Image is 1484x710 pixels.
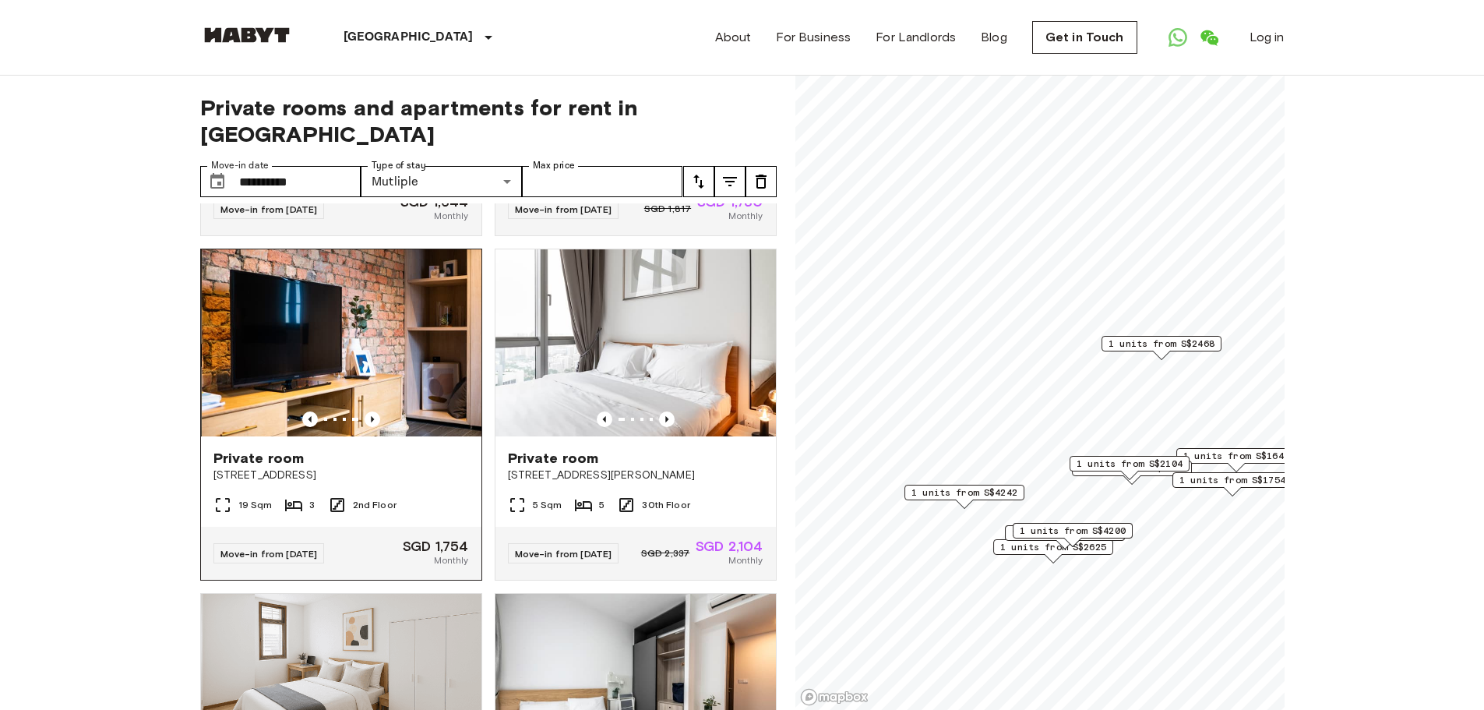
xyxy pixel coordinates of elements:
span: Monthly [728,209,763,223]
span: 1 units from S$2625 [1000,540,1106,554]
a: Previous imagePrevious imagePrivate room[STREET_ADDRESS]19 Sqm32nd FloorMove-in from [DATE]SGD 1,... [200,249,482,581]
span: 1 units from S$2104 [1077,457,1183,471]
span: 5 Sqm [533,498,562,512]
img: Habyt [200,27,294,43]
span: 30th Floor [642,498,690,512]
span: 1 units from S$1754 [1179,473,1285,487]
span: Move-in from [DATE] [220,548,318,560]
a: Get in Touch [1032,21,1137,54]
span: 1 units from S$2468 [1109,337,1214,351]
a: Open WeChat [1193,22,1225,53]
div: Map marker [1070,456,1190,480]
span: Monthly [434,553,468,567]
span: Move-in from [DATE] [220,203,318,215]
a: For Landlords [876,28,956,47]
button: tune [746,166,777,197]
button: Previous image [365,412,380,427]
span: Private room [213,449,305,468]
img: Marketing picture of unit SG-01-027-006-02 [202,249,482,436]
img: Marketing picture of unit SG-01-113-001-05 [495,249,776,436]
span: SGD 2,337 [641,546,689,560]
a: About [715,28,752,47]
div: Map marker [1172,472,1292,496]
button: tune [714,166,746,197]
span: SGD 1,644 [400,195,468,209]
div: Map marker [1013,523,1133,547]
span: Move-in from [DATE] [515,203,612,215]
span: [STREET_ADDRESS] [213,468,469,483]
span: SGD 2,104 [696,539,763,553]
span: Private rooms and apartments for rent in [GEOGRAPHIC_DATA] [200,94,777,147]
span: Monthly [434,209,468,223]
label: Move-in date [211,159,269,172]
span: Private room [508,449,599,468]
button: Previous image [597,412,612,427]
p: [GEOGRAPHIC_DATA] [344,28,474,47]
a: Mapbox logo [800,688,869,706]
span: 1 units from S$3938 [1012,526,1118,540]
div: Map marker [1176,448,1296,472]
span: 1 units from S$4200 [1020,524,1126,538]
div: Map marker [1102,336,1221,360]
a: Marketing picture of unit SG-01-113-001-05Previous imagePrevious imagePrivate room[STREET_ADDRESS... [495,249,777,581]
div: Map marker [1005,525,1125,549]
span: SGD 1,754 [403,539,468,553]
label: Type of stay [372,159,426,172]
span: 2nd Floor [353,498,397,512]
button: tune [683,166,714,197]
span: Move-in from [DATE] [515,548,612,560]
label: Max price [533,159,575,172]
div: Map marker [993,539,1113,563]
button: Previous image [302,412,318,427]
span: 3 [309,498,315,512]
span: 1 units from S$1644 [1183,449,1289,463]
span: SGD 1,730 [697,195,763,209]
span: Monthly [728,553,763,567]
a: Log in [1250,28,1285,47]
button: Previous image [659,412,675,427]
a: For Business [776,28,851,47]
span: 1 units from S$4242 [911,486,1017,500]
span: 19 Sqm [238,498,273,512]
div: Map marker [1072,461,1192,485]
span: SGD 1,817 [644,202,691,216]
span: 5 [599,498,605,512]
div: Mutliple [361,166,522,197]
div: Map marker [904,485,1024,509]
a: Blog [981,28,1007,47]
a: Open WhatsApp [1162,22,1193,53]
button: Choose date, selected date is 30 Sep 2025 [202,166,233,197]
span: [STREET_ADDRESS][PERSON_NAME] [508,468,763,483]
